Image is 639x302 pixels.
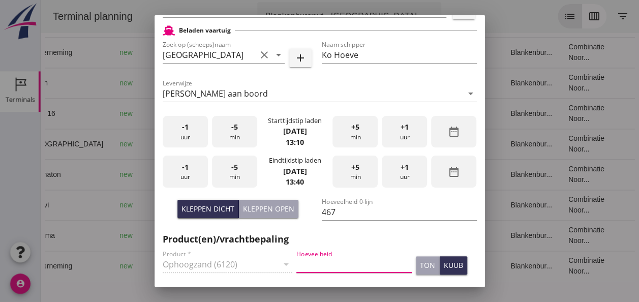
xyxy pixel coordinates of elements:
button: ton [416,256,440,275]
i: date_range [448,166,460,178]
td: Blankenbur... [462,251,520,281]
input: Naam schipper [322,47,477,63]
i: date_range [448,126,460,138]
td: Ontzilt oph.zan... [333,251,384,281]
div: [GEOGRAPHIC_DATA] [115,139,201,149]
input: Zoek op (scheeps)naam [163,47,256,63]
div: ton [420,260,435,270]
i: directions_boat [141,262,148,269]
div: Gouda [115,108,201,119]
small: m3 [247,202,255,208]
td: Combinatie Noor... [520,98,583,129]
td: 451 [227,190,283,220]
td: Combinatie Noor... [520,68,583,98]
span: -5 [231,122,238,133]
td: Combinatie Noor... [520,190,583,220]
small: m3 [247,233,255,239]
span: +5 [351,162,359,173]
td: 499 [227,68,283,98]
small: m3 [251,263,259,269]
i: clear [258,49,270,61]
td: 994 [227,220,283,251]
div: min [332,116,378,148]
div: [GEOGRAPHIC_DATA] [115,78,201,88]
td: new [71,190,107,220]
td: Blankenbur... [462,129,520,159]
small: m3 [247,141,255,147]
i: directions_boat [141,171,148,178]
div: min [212,116,257,148]
button: Kleppen open [239,200,298,218]
div: uur [163,156,208,188]
i: directions_boat [194,79,201,86]
i: directions_boat [162,232,169,239]
div: min [332,156,378,188]
div: Kleppen dicht [181,203,234,214]
td: Ontzilt oph.zan... [333,159,384,190]
td: 18 [385,220,462,251]
button: Kleppen dicht [177,200,239,218]
i: list [523,10,535,22]
i: directions_boat [194,201,201,208]
span: +1 [401,122,409,133]
input: Hoeveelheid [296,256,412,273]
td: Blankenbur... [462,37,520,68]
small: m3 [251,50,259,56]
td: Filling sand [333,190,384,220]
td: 1231 [227,37,283,68]
div: [GEOGRAPHIC_DATA] [115,200,201,210]
div: Bergambacht [115,230,201,241]
i: directions_boat [141,110,148,117]
td: 18 [385,98,462,129]
div: min [212,156,257,188]
td: 672 [227,159,283,190]
i: arrow_drop_down [272,49,285,61]
h2: Beladen vaartuig [179,26,231,35]
h2: Product(en)/vrachtbepaling [163,232,477,246]
div: [PERSON_NAME] aan boord [163,89,268,98]
span: -1 [182,162,189,173]
span: -5 [231,162,238,173]
div: Eindtijdstip laden [268,156,321,165]
button: kuub [440,256,467,275]
i: add [294,52,307,64]
i: directions_boat [141,49,148,56]
div: uur [163,116,208,148]
div: uur [382,156,427,188]
div: Starttijdstip laden [268,116,322,126]
td: Combinatie Noor... [520,251,583,281]
div: Gouda [115,47,201,58]
td: 467 [227,129,283,159]
i: directions_boat [194,140,201,147]
td: new [71,220,107,251]
div: Terminal planning [4,9,100,23]
td: new [71,37,107,68]
td: Blankenbur... [462,220,520,251]
td: new [71,159,107,190]
td: 1231 [227,251,283,281]
div: Blankenburgput - [GEOGRAPHIC_DATA] [225,10,376,22]
div: Gouda [115,169,201,180]
strong: 13:40 [286,177,304,187]
td: 1298 [227,98,283,129]
strong: [DATE] [283,126,307,136]
td: Combinatie Noor... [520,37,583,68]
td: Combinatie Noor... [520,220,583,251]
td: Ontzilt oph.zan... [333,98,384,129]
i: calendar_view_week [547,10,560,22]
td: Ontzilt oph.zan... [333,37,384,68]
div: uur [382,116,427,148]
td: Filling sand [333,68,384,98]
small: m3 [251,111,259,117]
strong: 13:10 [286,137,304,147]
div: kuub [444,260,463,270]
i: filter_list [576,10,588,22]
td: new [71,251,107,281]
input: Hoeveelheid 0-lijn [322,204,477,220]
td: new [71,68,107,98]
td: Blankenbur... [462,98,520,129]
strong: [DATE] [283,166,307,176]
td: Filling sand [333,220,384,251]
td: Combinatie Noor... [520,159,583,190]
td: new [71,98,107,129]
